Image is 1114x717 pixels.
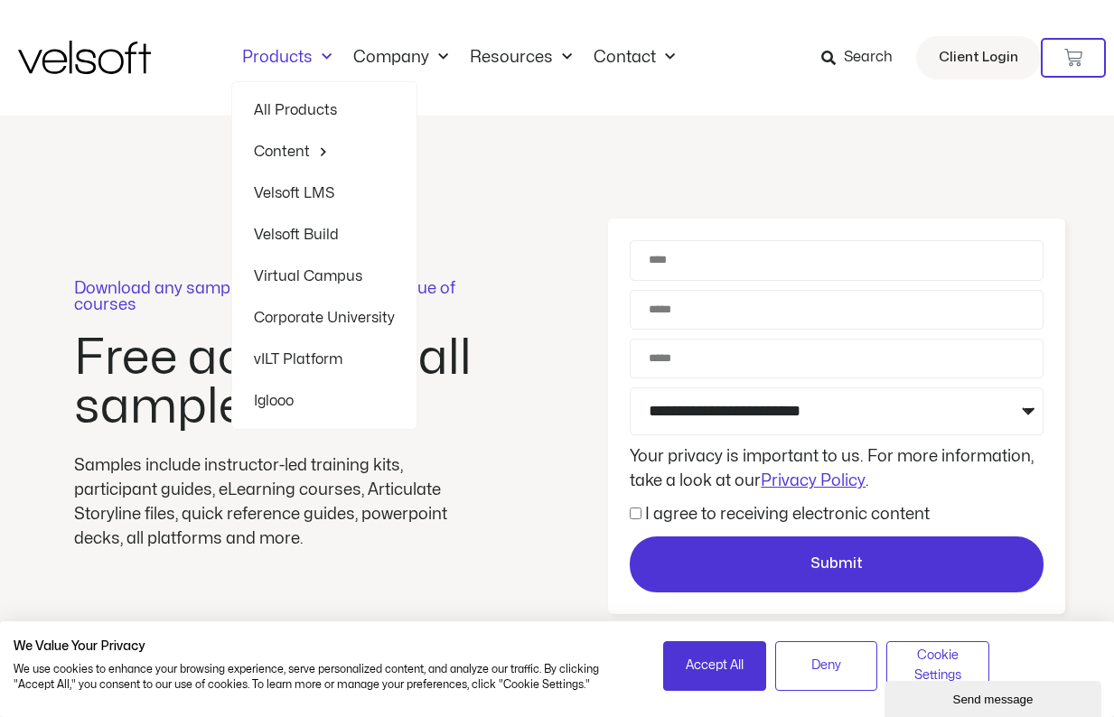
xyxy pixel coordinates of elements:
[74,334,481,432] h2: Free access to all samples
[342,48,459,68] a: CompanyMenu Toggle
[775,641,877,691] button: Deny all cookies
[254,214,395,256] a: Velsoft Build
[821,42,905,73] a: Search
[254,172,395,214] a: Velsoft LMS
[254,256,395,297] a: Virtual Campus
[18,41,151,74] img: Velsoft Training Materials
[74,453,481,551] div: Samples include instructor-led training kits, participant guides, eLearning courses, Articulate S...
[74,281,481,313] p: Download any sample from our large catalogue of courses
[916,36,1041,79] a: Client Login
[686,656,744,675] span: Accept All
[459,48,583,68] a: ResourcesMenu Toggle
[645,507,930,522] label: I agree to receiving electronic content
[254,380,395,422] a: Iglooo
[844,46,893,70] span: Search
[583,48,686,68] a: ContactMenu Toggle
[14,662,636,693] p: We use cookies to enhance your browsing experience, serve personalized content, and analyze our t...
[885,677,1105,717] iframe: chat widget
[14,638,636,655] h2: We Value Your Privacy
[939,46,1018,70] span: Client Login
[231,48,686,68] nav: Menu
[886,641,988,691] button: Adjust cookie preferences
[254,131,395,172] a: ContentMenu Toggle
[811,656,841,675] span: Deny
[663,641,765,691] button: Accept all cookies
[898,646,977,686] span: Cookie Settings
[810,553,863,576] span: Submit
[630,536,1044,592] button: Submit
[625,444,1048,493] div: Your privacy is important to us. For more information, take a look at our .
[761,473,866,489] a: Privacy Policy
[231,48,342,68] a: ProductsMenu Toggle
[254,339,395,380] a: vILT Platform
[254,89,395,131] a: All Products
[231,81,417,430] ul: ProductsMenu Toggle
[254,297,395,339] a: Corporate University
